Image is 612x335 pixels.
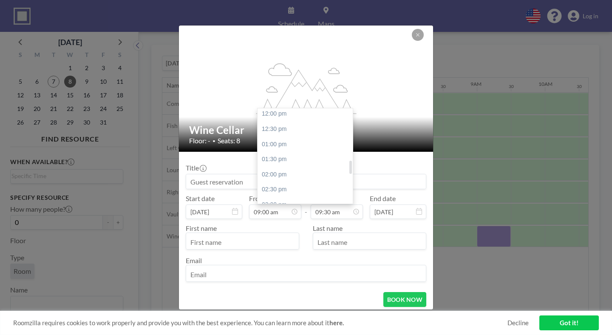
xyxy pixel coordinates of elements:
input: Guest reservation [186,174,426,189]
span: - [305,197,307,216]
span: Seats: 8 [218,136,240,145]
g: flex-grow: 1.2; [256,62,357,114]
div: 02:00 pm [258,167,353,182]
label: End date [370,194,396,203]
label: Last name [313,224,343,232]
label: Email [186,256,202,264]
h2: Wine Cellar [189,124,424,136]
a: here. [329,319,344,326]
div: 03:00 pm [258,197,353,213]
div: 01:00 pm [258,137,353,152]
label: First name [186,224,217,232]
label: Start date [186,194,215,203]
div: 12:30 pm [258,122,353,137]
a: Decline [507,319,529,327]
span: Roomzilla requires cookies to work properly and provide you with the best experience. You can lea... [13,319,507,327]
input: First name [186,235,299,249]
input: Email [186,267,426,281]
input: Last name [313,235,426,249]
span: Floor: - [189,136,210,145]
span: • [212,138,215,144]
div: 01:30 pm [258,152,353,167]
label: Title [186,164,206,172]
a: Got it! [539,315,599,330]
div: 12:00 pm [258,106,353,122]
div: 02:30 pm [258,182,353,197]
button: BOOK NOW [383,292,426,307]
label: From [249,194,265,203]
